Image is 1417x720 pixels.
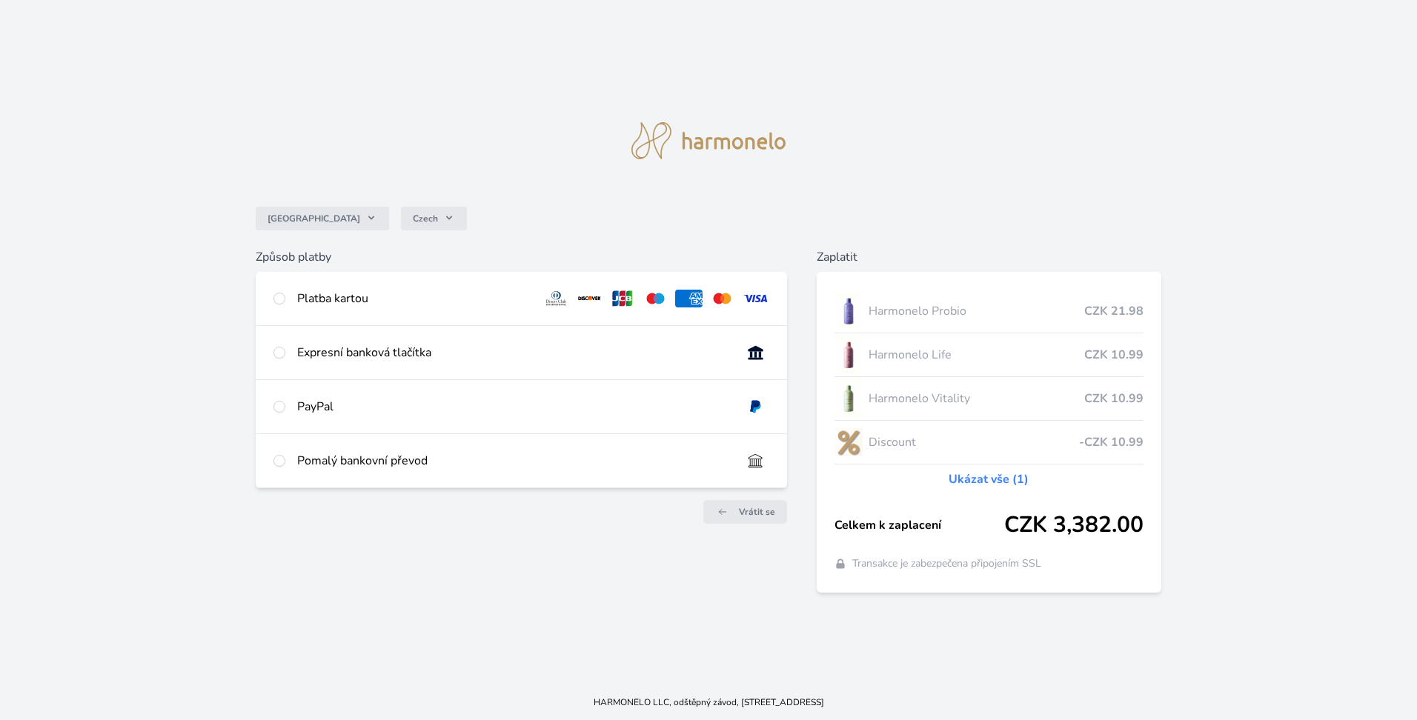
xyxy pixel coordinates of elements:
span: CZK 10.99 [1084,346,1144,364]
img: maestro.svg [642,290,669,307]
span: Celkem k zaplacení [834,516,1004,534]
img: discover.svg [576,290,603,307]
img: CLEAN_PROBIO_se_stinem_x-lo.jpg [834,293,863,330]
img: discount-lo.png [834,424,863,461]
img: CLEAN_VITALITY_se_stinem_x-lo.jpg [834,380,863,417]
span: [GEOGRAPHIC_DATA] [268,213,360,224]
button: Czech [401,207,467,230]
span: Harmonelo Probio [869,302,1084,320]
span: Transakce je zabezpečena připojením SSL [852,556,1041,571]
img: paypal.svg [742,398,769,416]
img: amex.svg [675,290,703,307]
h6: Zaplatit [817,248,1161,266]
img: jcb.svg [609,290,637,307]
span: Discount [869,433,1079,451]
h6: Způsob platby [256,248,787,266]
img: mc.svg [708,290,736,307]
span: CZK 3,382.00 [1004,512,1144,539]
span: Harmonelo Vitality [869,390,1084,407]
img: CLEAN_LIFE_se_stinem_x-lo.jpg [834,336,863,373]
button: [GEOGRAPHIC_DATA] [256,207,389,230]
span: CZK 21.98 [1084,302,1144,320]
img: visa.svg [742,290,769,307]
img: logo.svg [631,122,786,159]
img: diners.svg [542,290,570,307]
div: Platba kartou [297,290,530,307]
span: Vrátit se [739,506,775,518]
span: CZK 10.99 [1084,390,1144,407]
img: bankTransfer_IBAN.svg [742,452,769,470]
div: PayPal [297,398,730,416]
img: onlineBanking_CZ.svg [742,344,769,361]
a: Ukázat vše (1) [949,470,1029,488]
span: Harmonelo Life [869,346,1084,364]
span: Czech [413,213,438,224]
a: Vrátit se [703,500,787,524]
div: Pomalý bankovní převod [297,452,730,470]
div: Expresní banková tlačítka [297,344,730,361]
span: -CZK 10.99 [1079,433,1144,451]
